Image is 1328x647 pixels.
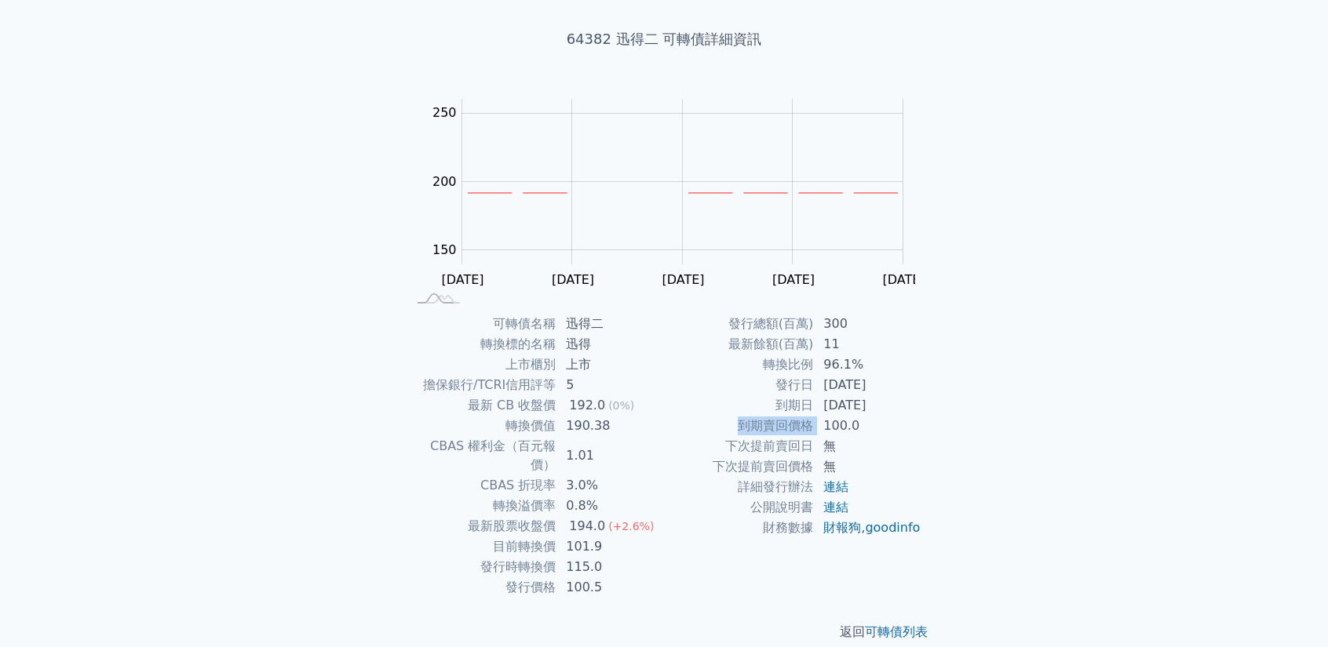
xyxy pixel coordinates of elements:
td: 1.01 [556,436,664,475]
td: 300 [814,314,921,334]
td: 發行價格 [407,577,556,598]
span: (0%) [608,399,634,412]
td: 無 [814,456,921,477]
td: 到期賣回價格 [664,416,814,436]
td: 0.8% [556,496,664,516]
td: [DATE] [814,395,921,416]
td: 190.38 [556,416,664,436]
td: 最新股票收盤價 [407,516,556,536]
td: 發行日 [664,375,814,395]
td: CBAS 折現率 [407,475,556,496]
td: 迅得 [556,334,664,354]
td: 目前轉換價 [407,536,556,557]
td: 最新餘額(百萬) [664,334,814,354]
td: 可轉債名稱 [407,314,556,334]
a: 連結 [823,500,848,514]
div: 192.0 [566,396,608,415]
tspan: 250 [432,105,457,120]
td: 發行總額(百萬) [664,314,814,334]
td: 下次提前賣回價格 [664,456,814,477]
td: 100.5 [556,577,664,598]
span: (+2.6%) [608,520,654,533]
tspan: [DATE] [552,272,594,287]
h1: 64382 迅得二 可轉債詳細資訊 [388,28,940,50]
td: 101.9 [556,536,664,557]
tspan: 200 [432,174,457,189]
td: [DATE] [814,375,921,395]
td: 公開說明書 [664,497,814,518]
td: 115.0 [556,557,664,577]
div: 194.0 [566,517,608,536]
a: 財報狗 [823,520,861,535]
div: 聊天小工具 [1250,572,1328,647]
td: 100.0 [814,416,921,436]
td: 96.1% [814,354,921,375]
g: Chart [425,100,927,319]
a: 連結 [823,479,848,494]
iframe: Chat Widget [1250,572,1328,647]
tspan: [DATE] [772,272,815,287]
td: 5 [556,375,664,395]
td: 3.0% [556,475,664,496]
td: 轉換標的名稱 [407,334,556,354]
a: 可轉債列表 [865,624,928,639]
td: 財務數據 [664,518,814,538]
a: goodinfo [865,520,920,535]
td: 11 [814,334,921,354]
tspan: [DATE] [883,272,925,287]
td: 最新 CB 收盤價 [407,395,556,416]
td: 下次提前賣回日 [664,436,814,456]
p: 返回 [388,623,940,642]
td: 上市 [556,354,664,375]
tspan: 150 [432,242,457,257]
tspan: [DATE] [662,272,705,287]
td: 發行時轉換價 [407,557,556,577]
td: 到期日 [664,395,814,416]
td: 無 [814,436,921,456]
td: 轉換價值 [407,416,556,436]
td: 轉換比例 [664,354,814,375]
td: 擔保銀行/TCRI信用評等 [407,375,556,395]
td: 詳細發行辦法 [664,477,814,497]
td: 迅得二 [556,314,664,334]
td: CBAS 權利金（百元報價） [407,436,556,475]
td: 上市櫃別 [407,354,556,375]
td: 轉換溢價率 [407,496,556,516]
td: , [814,518,921,538]
tspan: [DATE] [442,272,484,287]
